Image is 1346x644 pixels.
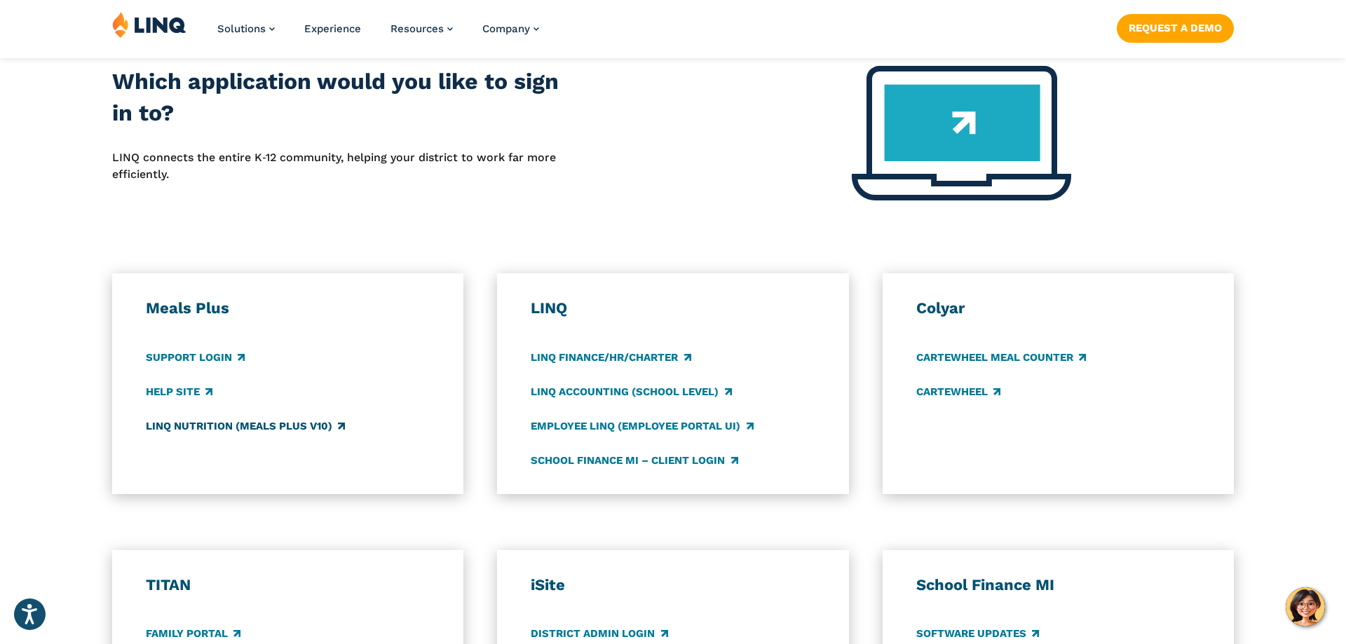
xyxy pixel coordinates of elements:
a: Solutions [217,22,275,35]
a: Company [482,22,539,35]
a: Help Site [146,384,212,399]
a: Resources [390,22,453,35]
a: CARTEWHEEL [916,384,1000,399]
h3: TITAN [146,575,430,595]
a: School Finance MI – Client Login [531,453,737,468]
h3: School Finance MI [916,575,1200,595]
a: Software Updates [916,626,1039,642]
h3: Meals Plus [146,299,430,318]
a: Employee LINQ (Employee Portal UI) [531,418,753,434]
a: Support Login [146,350,245,365]
a: LINQ Finance/HR/Charter [531,350,691,365]
img: LINQ | K‑12 Software [112,11,186,38]
h3: iSite [531,575,815,595]
h3: Colyar [916,299,1200,318]
p: LINQ connects the entire K‑12 community, helping your district to work far more efficiently. [112,149,560,184]
a: Family Portal [146,626,240,642]
span: Solutions [217,22,266,35]
h2: Which application would you like to sign in to? [112,66,560,130]
a: LINQ Nutrition (Meals Plus v10) [146,418,345,434]
h3: LINQ [531,299,815,318]
a: Experience [304,22,361,35]
a: CARTEWHEEL Meal Counter [916,350,1086,365]
nav: Primary Navigation [217,11,539,57]
nav: Button Navigation [1117,11,1234,42]
button: Hello, have a question? Let’s chat. [1286,587,1325,626]
a: Request a Demo [1117,14,1234,42]
span: Company [482,22,530,35]
a: LINQ Accounting (school level) [531,384,731,399]
a: District Admin Login [531,626,667,642]
span: Resources [390,22,444,35]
